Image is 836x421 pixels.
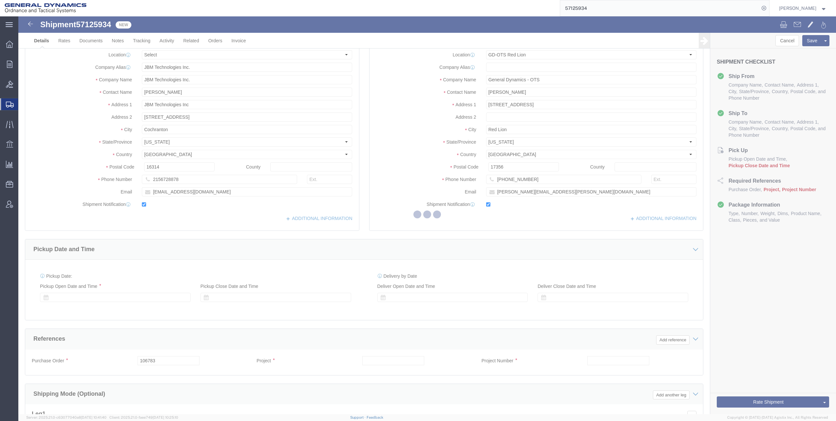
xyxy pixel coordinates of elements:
[779,4,827,12] button: [PERSON_NAME]
[727,415,828,420] span: Copyright © [DATE]-[DATE] Agistix Inc., All Rights Reserved
[560,0,759,16] input: Search for shipment number, reference number
[779,5,816,12] span: Timothy Kilraine
[367,415,383,419] a: Feedback
[26,415,106,419] span: Server: 2025.21.0-c63077040a8
[109,415,178,419] span: Client: 2025.21.0-faee749
[5,3,86,13] img: logo
[350,415,367,419] a: Support
[153,415,178,419] span: [DATE] 10:25:10
[81,415,106,419] span: [DATE] 10:41:40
